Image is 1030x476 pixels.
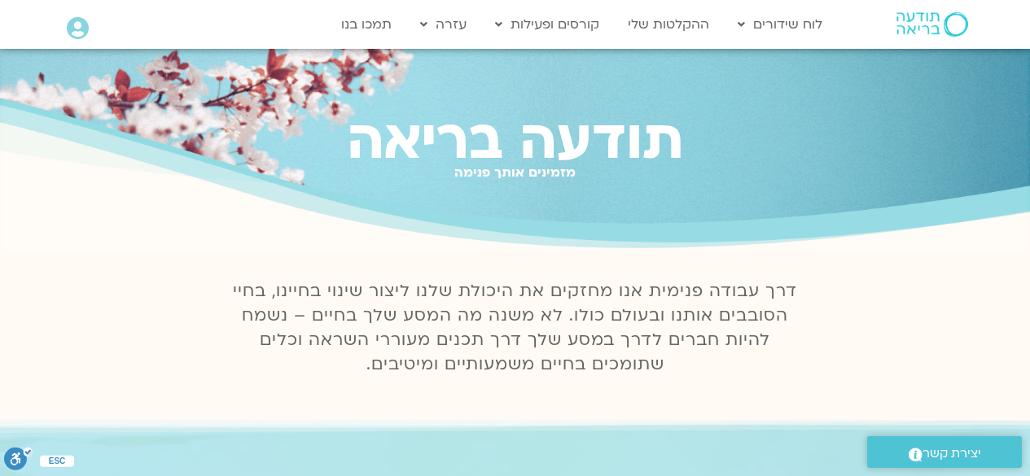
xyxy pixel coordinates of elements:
a: יצירת קשר [867,436,1022,468]
span: יצירת קשר [923,443,981,465]
img: תודעה בריאה [896,12,968,37]
p: דרך עבודה פנימית אנו מחזקים את היכולת שלנו ליצור שינוי בחיינו, בחיי הסובבים אותנו ובעולם כולו. לא... [224,279,807,377]
a: תמכו בנו [333,9,400,40]
a: לוח שידורים [730,9,831,40]
a: קורסים ופעילות [487,9,607,40]
a: ההקלטות שלי [620,9,717,40]
a: עזרה [412,9,475,40]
